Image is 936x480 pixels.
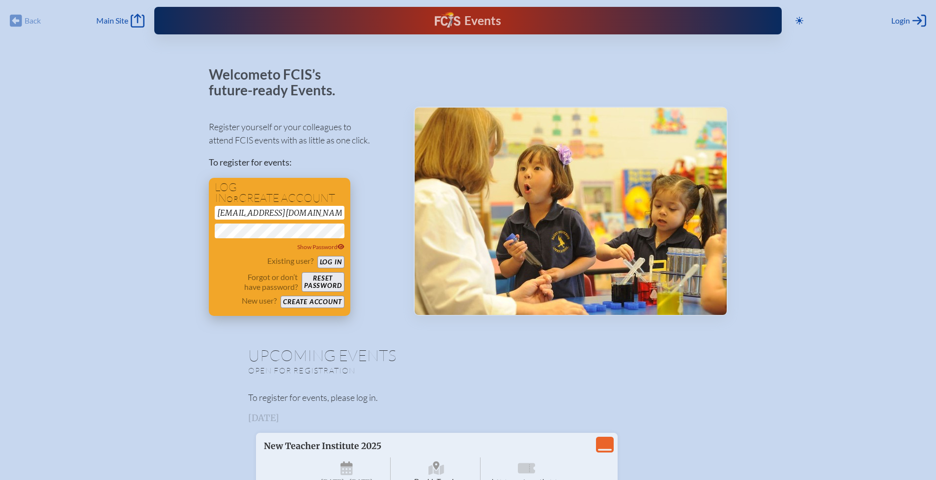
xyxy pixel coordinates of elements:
span: Show Password [297,243,344,251]
span: Login [891,16,910,26]
p: New Teacher Institute 2025 [264,441,511,452]
p: Welcome to FCIS’s future-ready Events. [209,67,346,98]
p: New user? [242,296,277,306]
h3: [DATE] [248,413,688,423]
p: Existing user? [267,256,313,266]
p: To register for events, please log in. [248,391,688,404]
button: Log in [317,256,344,268]
button: Resetpassword [302,272,344,292]
input: Email [215,206,344,220]
p: To register for events: [209,156,398,169]
h1: Upcoming Events [248,347,688,363]
div: FCIS Events — Future ready [327,12,609,29]
a: Main Site [96,14,144,28]
img: Events [415,108,727,315]
p: Forgot or don’t have password? [215,272,298,292]
span: or [227,194,239,204]
span: Main Site [96,16,128,26]
p: Register yourself or your colleagues to attend FCIS events with as little as one click. [209,120,398,147]
h1: Log in create account [215,182,344,204]
p: Open for registration [248,366,508,375]
button: Create account [281,296,344,308]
